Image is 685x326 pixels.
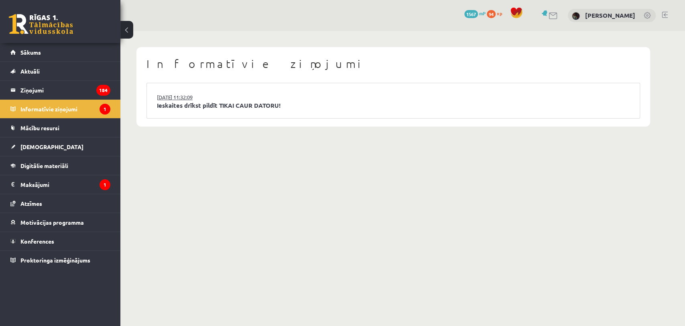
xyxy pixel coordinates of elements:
[10,175,110,194] a: Maksājumi1
[487,10,496,18] span: 94
[10,100,110,118] a: Informatīvie ziņojumi1
[20,162,68,169] span: Digitālie materiāli
[10,119,110,137] a: Mācību resursi
[96,85,110,96] i: 184
[10,213,110,232] a: Motivācijas programma
[10,43,110,62] a: Sākums
[100,104,110,115] i: 1
[10,251,110,269] a: Proktoringa izmēģinājums
[479,10,486,16] span: mP
[585,11,635,19] a: [PERSON_NAME]
[10,194,110,213] a: Atzīmes
[20,68,40,75] span: Aktuāli
[9,14,73,34] a: Rīgas 1. Tālmācības vidusskola
[10,62,110,80] a: Aktuāli
[20,256,90,264] span: Proktoringa izmēģinājums
[10,137,110,156] a: [DEMOGRAPHIC_DATA]
[20,143,83,150] span: [DEMOGRAPHIC_DATA]
[10,81,110,99] a: Ziņojumi184
[497,10,502,16] span: xp
[20,100,110,118] legend: Informatīvie ziņojumi
[146,57,640,71] h1: Informatīvie ziņojumi
[487,10,506,16] a: 94 xp
[157,93,217,101] a: [DATE] 11:32:09
[464,10,486,16] a: 1567 mP
[20,200,42,207] span: Atzīmes
[20,49,41,56] span: Sākums
[464,10,478,18] span: 1567
[10,156,110,175] a: Digitālie materiāli
[20,219,84,226] span: Motivācijas programma
[20,238,54,245] span: Konferences
[20,124,59,131] span: Mācību resursi
[20,175,110,194] legend: Maksājumi
[572,12,580,20] img: Kitija Alfus
[157,101,630,110] a: Ieskaites drīkst pildīt TIKAI CAUR DATORU!
[10,232,110,250] a: Konferences
[20,81,110,99] legend: Ziņojumi
[100,179,110,190] i: 1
